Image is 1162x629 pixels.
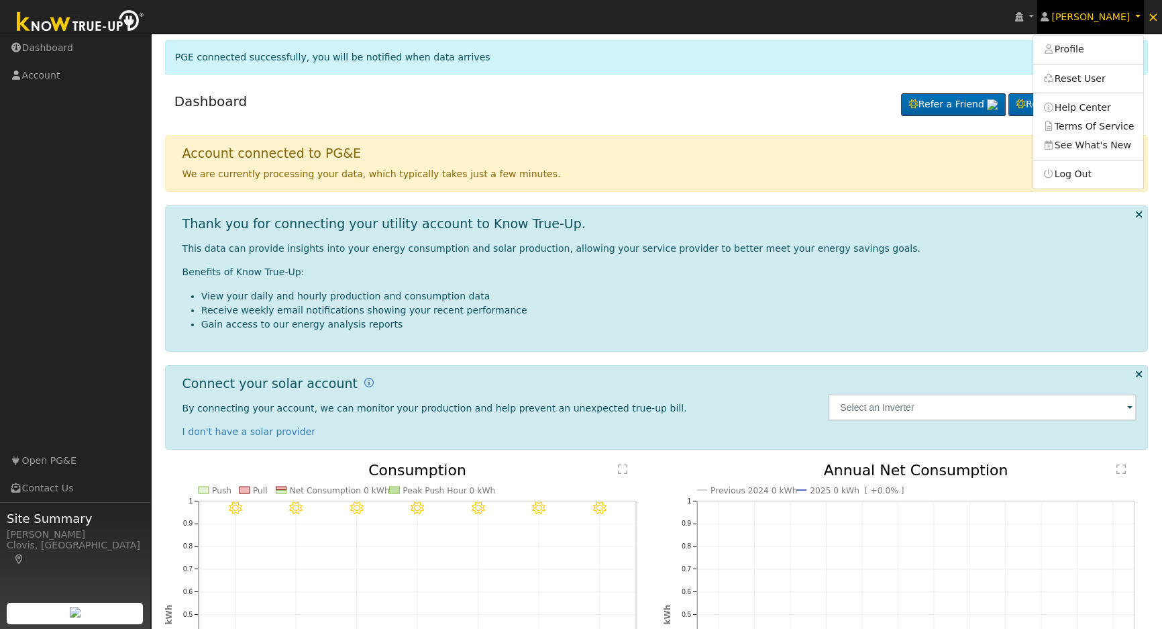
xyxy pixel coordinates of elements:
span: We are currently processing your data, which typically takes just a few minutes. [182,168,561,179]
span: [PERSON_NAME] [1051,11,1130,22]
i: 8/29 - Clear [472,501,485,515]
text: kWh [663,605,672,625]
div: Clovis, [GEOGRAPHIC_DATA] [7,538,144,567]
text: 0.5 [682,611,691,618]
span: Site Summary [7,510,144,528]
i: 8/31 - Clear [593,501,606,515]
text: Push [212,486,231,495]
text: Previous 2024 0 kWh [710,486,797,495]
img: Know True-Up [10,7,151,38]
text:  [618,464,627,475]
text: 0.6 [183,588,193,595]
text: Peak Push Hour 0 kWh [403,486,495,495]
div: PGE connected successfully, you will be notified when data arrives [165,40,1149,75]
a: Request a Cleaning [1008,93,1139,116]
a: See What's New [1033,136,1143,154]
text: Annual Net Consumption [824,462,1008,479]
i: 8/28 - Clear [411,501,424,515]
a: Dashboard [174,93,248,109]
text: 0.9 [682,520,691,528]
a: Profile [1033,40,1143,59]
text: 0.9 [183,520,193,528]
text:  [1116,464,1126,475]
img: retrieve [70,607,81,618]
i: 8/30 - Clear [532,501,545,515]
text: kWh [164,605,174,625]
text: Net Consumption 0 kWh [289,486,389,495]
input: Select an Inverter [828,394,1137,421]
text: 0.5 [183,611,193,618]
div: [PERSON_NAME] [7,528,144,542]
p: Benefits of Know True-Up: [182,265,1137,279]
li: Gain access to our energy analysis reports [201,318,1137,332]
span: This data can provide insights into your energy consumption and solar production, allowing your s... [182,243,920,254]
i: 8/26 - Clear [289,501,303,515]
text: 2025 0 kWh [ +0.0% ] [810,486,904,495]
span: By connecting your account, we can monitor your production and help prevent an unexpected true-up... [182,403,687,414]
i: 8/27 - Clear [350,501,363,515]
img: retrieve [987,99,998,110]
a: I don't have a solar provider [182,426,316,437]
text: 1 [189,497,193,505]
a: Refer a Friend [901,93,1006,116]
span: × [1147,9,1159,25]
a: Map [13,554,25,565]
i: 8/25 - Clear [228,501,242,515]
h1: Connect your solar account [182,376,358,391]
text: Consumption [368,462,466,479]
text: 0.8 [682,542,691,550]
a: Log Out [1033,165,1143,184]
text: 0.7 [682,565,691,573]
text: 0.8 [183,542,193,550]
a: Help Center [1033,98,1143,117]
text: 0.7 [183,565,193,573]
h1: Account connected to PG&E [182,146,361,161]
li: View your daily and hourly production and consumption data [201,289,1137,303]
text: Pull [253,486,268,495]
a: Terms Of Service [1033,117,1143,136]
text: 1 [687,497,691,505]
li: Receive weekly email notifications showing your recent performance [201,303,1137,318]
a: Reset User [1033,69,1143,88]
h1: Thank you for connecting your utility account to Know True-Up. [182,216,586,232]
text: 0.6 [682,588,691,595]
